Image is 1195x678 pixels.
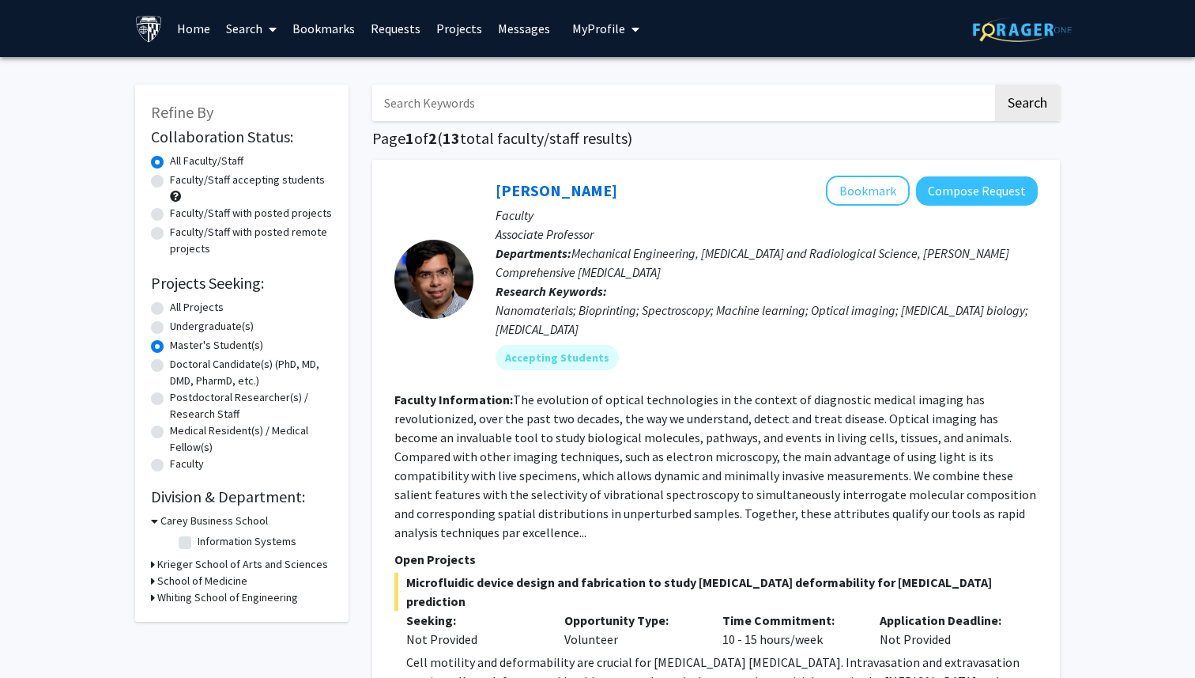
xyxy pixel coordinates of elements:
[170,337,263,354] label: Master's Student(s)
[160,513,268,529] h3: Carey Business School
[496,225,1038,244] p: Associate Professor
[394,573,1038,611] span: Microfluidic device design and fabrication to study [MEDICAL_DATA] deformability for [MEDICAL_DAT...
[496,180,617,200] a: [PERSON_NAME]
[151,102,213,122] span: Refine By
[496,245,1009,280] span: Mechanical Engineering, [MEDICAL_DATA] and Radiological Science, [PERSON_NAME] Comprehensive [MED...
[218,1,285,56] a: Search
[170,172,325,188] label: Faculty/Staff accepting students
[496,283,607,299] b: Research Keywords:
[170,389,333,422] label: Postdoctoral Researcher(s) / Research Staff
[973,17,1072,42] img: ForagerOne Logo
[916,176,1038,206] button: Compose Request to Ishan Barman
[490,1,558,56] a: Messages
[170,153,243,169] label: All Faculty/Staff
[12,607,67,666] iframe: Chat
[711,611,869,649] div: 10 - 15 hours/week
[151,274,333,293] h2: Projects Seeking:
[169,1,218,56] a: Home
[170,224,333,257] label: Faculty/Staff with posted remote projects
[372,85,993,121] input: Search Keywords
[880,611,1014,630] p: Application Deadline:
[572,21,625,36] span: My Profile
[406,630,541,649] div: Not Provided
[170,422,333,456] label: Medical Resident(s) / Medical Fellow(s)
[443,128,460,148] span: 13
[564,611,699,630] p: Opportunity Type:
[170,318,254,335] label: Undergraduate(s)
[722,611,857,630] p: Time Commitment:
[394,550,1038,569] p: Open Projects
[170,299,224,316] label: All Projects
[406,611,541,630] p: Seeking:
[428,128,437,148] span: 2
[170,356,333,389] label: Doctoral Candidate(s) (PhD, MD, DMD, PharmD, etc.)
[170,456,204,472] label: Faculty
[868,611,1026,649] div: Not Provided
[496,345,619,370] mat-chip: Accepting Students
[394,392,513,407] b: Faculty Information:
[157,573,247,589] h3: School of Medicine
[372,129,1060,148] h1: Page of ( total faculty/staff results)
[157,556,328,573] h3: Krieger School of Arts and Sciences
[170,205,332,222] label: Faculty/Staff with posted projects
[198,533,296,550] label: Information Systems
[496,245,571,261] b: Departments:
[428,1,490,56] a: Projects
[363,1,428,56] a: Requests
[405,128,414,148] span: 1
[151,487,333,506] h2: Division & Department:
[285,1,363,56] a: Bookmarks
[394,392,1036,540] fg-read-more: The evolution of optical technologies in the context of diagnostic medical imaging has revolution...
[496,206,1038,225] p: Faculty
[496,301,1038,339] div: Nanomaterials; Bioprinting; Spectroscopy; Machine learning; Optical imaging; [MEDICAL_DATA] biolo...
[826,176,910,206] button: Add Ishan Barman to Bookmarks
[151,127,333,146] h2: Collaboration Status:
[135,15,163,43] img: Johns Hopkins University Logo
[995,85,1060,121] button: Search
[157,589,298,606] h3: Whiting School of Engineering
[552,611,711,649] div: Volunteer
